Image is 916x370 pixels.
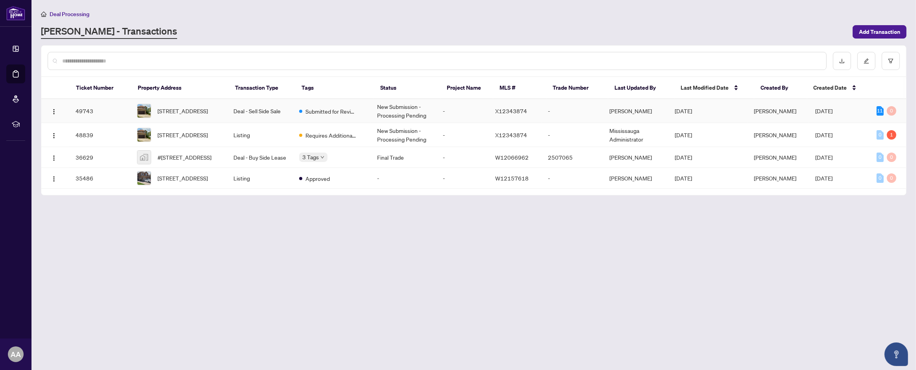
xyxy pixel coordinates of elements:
[137,151,151,164] img: thumbnail-img
[877,106,884,116] div: 11
[675,154,692,161] span: [DATE]
[48,129,60,141] button: Logo
[833,52,851,70] button: download
[542,123,603,147] td: -
[887,173,896,183] div: 0
[542,99,603,123] td: -
[305,174,330,183] span: Approved
[137,128,151,142] img: thumbnail-img
[493,77,546,99] th: MLS #
[754,175,796,182] span: [PERSON_NAME]
[603,123,669,147] td: Mississauga Administrator
[864,58,869,64] span: edit
[6,6,25,20] img: logo
[495,154,529,161] span: W12066962
[815,175,833,182] span: [DATE]
[754,77,807,99] th: Created By
[51,133,57,139] img: Logo
[295,77,374,99] th: Tags
[51,109,57,115] img: Logo
[882,52,900,70] button: filter
[754,154,796,161] span: [PERSON_NAME]
[437,168,489,189] td: -
[371,147,437,168] td: Final Trade
[888,58,894,64] span: filter
[839,58,845,64] span: download
[69,123,131,147] td: 48839
[887,153,896,162] div: 0
[227,123,293,147] td: Listing
[675,107,692,114] span: [DATE]
[546,77,608,99] th: Trade Number
[885,342,908,366] button: Open asap
[137,104,151,118] img: thumbnail-img
[675,77,754,99] th: Last Modified Date
[754,107,796,114] span: [PERSON_NAME]
[815,154,833,161] span: [DATE]
[50,11,89,18] span: Deal Processing
[371,99,437,123] td: New Submission - Processing Pending
[41,11,46,17] span: home
[11,349,21,360] span: AA
[227,147,293,168] td: Deal - Buy Side Lease
[603,168,669,189] td: [PERSON_NAME]
[41,25,177,39] a: [PERSON_NAME] - Transactions
[48,105,60,117] button: Logo
[675,175,692,182] span: [DATE]
[887,106,896,116] div: 0
[305,107,357,116] span: Submitted for Review
[51,176,57,182] img: Logo
[815,107,833,114] span: [DATE]
[603,147,669,168] td: [PERSON_NAME]
[495,107,527,114] span: X12343874
[814,83,847,92] span: Created Date
[131,77,229,99] th: Property Address
[374,77,440,99] th: Status
[227,168,293,189] td: Listing
[137,171,151,185] img: thumbnail-img
[440,77,494,99] th: Project Name
[437,123,489,147] td: -
[437,99,489,123] td: -
[229,77,295,99] th: Transaction Type
[603,99,669,123] td: [PERSON_NAME]
[51,155,57,161] img: Logo
[157,107,208,115] span: [STREET_ADDRESS]
[495,175,529,182] span: W12157618
[681,83,729,92] span: Last Modified Date
[227,99,293,123] td: Deal - Sell Side Sale
[69,147,131,168] td: 36629
[675,131,692,138] span: [DATE]
[157,131,208,139] span: [STREET_ADDRESS]
[859,26,900,38] span: Add Transaction
[542,147,603,168] td: 2507065
[877,173,884,183] div: 0
[857,52,875,70] button: edit
[302,153,319,162] span: 3 Tags
[815,131,833,138] span: [DATE]
[320,155,324,159] span: down
[877,153,884,162] div: 0
[48,172,60,184] button: Logo
[157,174,208,182] span: [STREET_ADDRESS]
[877,130,884,140] div: 0
[437,147,489,168] td: -
[754,131,796,138] span: [PERSON_NAME]
[157,153,211,162] span: #[STREET_ADDRESS]
[542,168,603,189] td: -
[495,131,527,138] span: X12343874
[48,151,60,164] button: Logo
[70,77,131,99] th: Ticket Number
[371,168,437,189] td: -
[887,130,896,140] div: 1
[371,123,437,147] td: New Submission - Processing Pending
[305,131,357,140] span: Requires Additional Docs
[69,168,131,189] td: 35486
[69,99,131,123] td: 49743
[807,77,869,99] th: Created Date
[608,77,675,99] th: Last Updated By
[853,25,907,39] button: Add Transaction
